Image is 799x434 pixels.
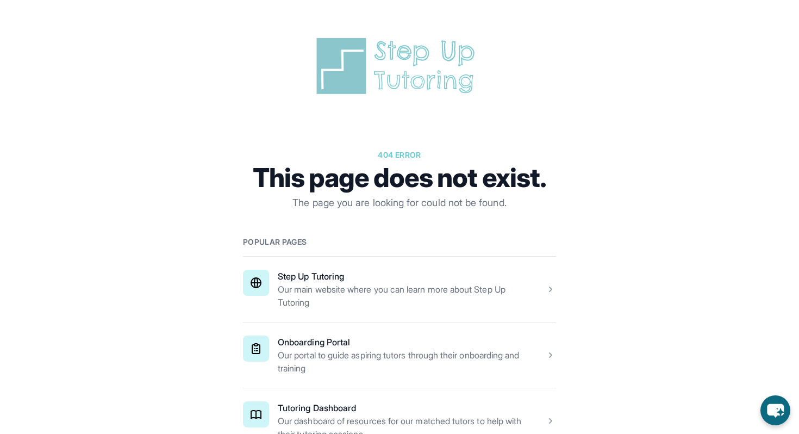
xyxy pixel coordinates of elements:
h2: Popular pages [243,237,556,247]
button: chat-button [760,395,790,425]
a: Onboarding Portal [278,337,350,348]
a: Step Up Tutoring [278,271,344,282]
p: The page you are looking for could not be found. [243,195,556,210]
img: Step Up Tutoring horizontal logo [313,35,486,97]
p: 404 error [243,150,556,160]
a: Tutoring Dashboard [278,402,356,413]
h1: This page does not exist. [243,165,556,191]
